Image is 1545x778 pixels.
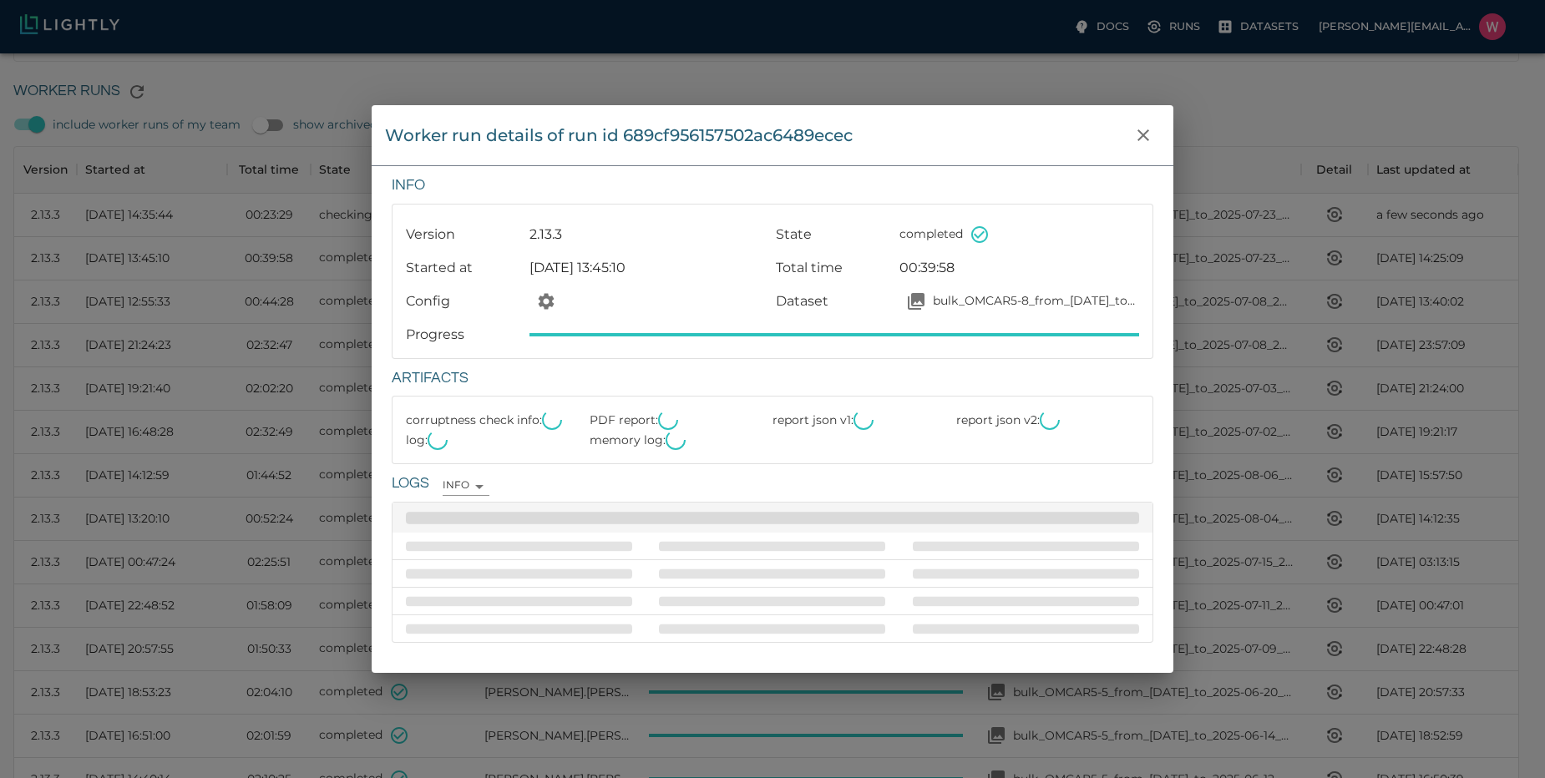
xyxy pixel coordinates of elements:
[406,291,523,311] p: Config
[392,366,1153,392] h6: Artifacts
[385,122,853,149] div: Worker run details of run id 689cf956157502ac6489ecec
[406,410,590,430] p: corruptness check info :
[393,503,1152,642] table: team members
[772,410,956,430] p: report json v1 :
[406,430,590,450] p: log :
[899,260,955,275] time: 00:39:58
[1127,119,1160,152] button: close
[776,225,893,245] p: State
[963,218,996,251] button: State set to COMPLETED
[406,225,523,245] p: Version
[899,285,933,318] button: Open your dataset bulk_OMCAR5-8_from_2025-07-22_to_2025-07-23_2025-08-13_20-34-07
[523,218,769,245] div: 2.13.3
[956,410,1140,430] p: report json v2 :
[933,292,1139,309] p: bulk_OMCAR5-8_from_[DATE]_to_2025-07-23_2025-08-13_20-34-07
[443,477,489,496] div: INFO
[899,285,1139,318] a: Open your dataset bulk_OMCAR5-8_from_2025-07-22_to_2025-07-23_2025-08-13_20-34-07bulk_OMCAR5-8_fr...
[392,471,429,497] h6: Logs
[406,325,523,345] p: Progress
[392,173,1153,199] h6: Info
[529,260,626,275] span: [DATE] 13:45:10
[899,225,963,240] span: completed
[776,291,893,311] p: Dataset
[590,430,773,450] p: memory log :
[406,258,523,278] p: Started at
[590,410,773,430] p: PDF report :
[776,258,893,278] p: Total time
